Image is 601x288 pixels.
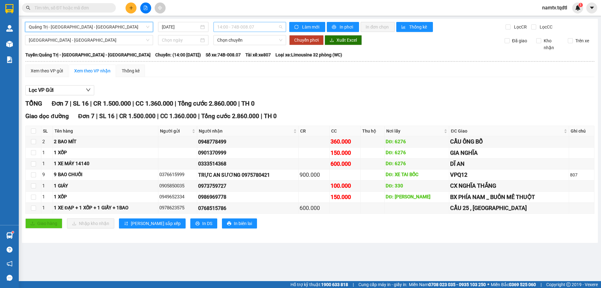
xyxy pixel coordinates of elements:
span: TH 0 [241,100,254,107]
span: 1 [579,3,582,7]
span: Thống kê [409,24,428,30]
div: 360.000 [331,137,359,146]
span: Lọc VP Gửi [29,86,54,94]
span: In biên lai [234,220,252,227]
span: Kho nhận [541,37,563,51]
button: printerIn DS [190,218,217,228]
span: download [330,38,334,43]
span: | [70,100,71,107]
span: CR 1.500.000 [119,113,156,120]
div: 0978623575 [159,204,196,212]
div: CẦU 25 , [GEOGRAPHIC_DATA] [450,204,568,212]
div: 0901370999 [198,149,298,157]
th: CC [330,126,361,136]
span: Người nhận [199,128,292,134]
div: 1 XE MÁY 14140 [54,160,157,168]
div: 1 [42,193,52,201]
span: CC 1.360.000 [160,113,197,120]
sup: 1 [12,231,14,233]
button: In đơn chọn [361,22,395,32]
div: CX NGHĨA THẮNG [450,181,568,190]
button: printerIn biên lai [222,218,257,228]
div: 0376615999 [159,171,196,179]
span: down [86,87,91,92]
span: namtv.tqdtl [537,4,572,12]
span: In DS [202,220,212,227]
div: 0905850035 [159,182,196,190]
button: bar-chartThống kê [396,22,433,32]
strong: 0708 023 035 - 0935 103 250 [429,282,486,287]
span: | [353,281,354,288]
span: | [116,113,118,120]
img: icon-new-feature [575,5,581,11]
div: BX PHÍA NAM _ BUÔN MÊ THUỘT [450,193,568,202]
button: caret-down [586,3,597,13]
button: syncLàm mới [289,22,325,32]
input: Tìm tên, số ĐT hoặc mã đơn [34,4,108,11]
div: DĐ: 6276 [386,138,448,146]
div: VPQ12 [450,170,568,179]
th: SL [41,126,53,136]
span: Sài Gòn - Quảng Trị [29,35,149,45]
th: CR [299,126,330,136]
span: file-add [143,6,148,10]
div: 1 GIÁY [54,182,157,190]
span: | [90,100,92,107]
span: sort-ascending [124,221,128,226]
input: 11/08/2025 [162,24,199,30]
strong: 0369 525 060 [509,282,536,287]
div: 0333514368 [198,160,298,168]
span: plus [129,6,133,10]
span: | [261,113,262,120]
span: Miền Bắc [491,281,536,288]
span: printer [227,221,231,226]
span: notification [7,261,13,267]
span: | [175,100,176,107]
div: Thống kê [122,67,140,74]
span: Tổng cước 2.860.000 [178,100,237,107]
span: Chọn chuyến [217,35,282,45]
button: file-add [140,3,151,13]
div: 1 XỐP [54,149,157,157]
button: Chuyển phơi [289,35,324,45]
span: Đã giao [510,37,530,44]
div: 807 [570,171,593,178]
span: sync [294,25,300,30]
div: 1 [42,149,52,157]
div: 2 BAO MÍT [54,138,157,146]
div: 600.000 [300,204,328,212]
div: 900.000 [300,170,328,179]
span: question-circle [7,247,13,253]
img: warehouse-icon [6,25,13,32]
th: Thu hộ [361,126,385,136]
span: Giao dọc đường [25,113,69,120]
span: Trên xe [573,37,592,44]
div: 150.000 [331,193,359,202]
div: 9 BAO CHUỐI [54,171,157,179]
button: sort-ascending[PERSON_NAME] sắp xếp [119,218,186,228]
span: printer [195,221,200,226]
div: DĐ: 330 [386,182,448,190]
th: Tên hàng [53,126,158,136]
span: printer [332,25,337,30]
button: Lọc VP Gửi [25,85,94,95]
div: 100.000 [331,181,359,190]
span: | [157,113,159,120]
span: Tổng cước 2.860.000 [201,113,259,120]
div: 0973759727 [198,182,298,190]
div: 1 XỐP [54,193,157,201]
img: warehouse-icon [6,41,13,47]
input: Chọn ngày [162,37,199,44]
span: Số xe: 74B-008.07 [206,51,241,58]
img: solution-icon [6,56,13,63]
span: Chuyến: (14:00 [DATE]) [155,51,201,58]
span: Quảng Trị - Bình Dương - Bình Phước [29,22,149,32]
span: Nơi lấy [386,128,443,134]
span: bar-chart [401,25,407,30]
div: GIA NGHĨA [450,149,568,157]
span: Miền Nam [409,281,486,288]
span: ⚪️ [487,283,489,286]
button: downloadXuất Excel [325,35,362,45]
div: DĐ: XE TAI BỐC [386,171,448,179]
